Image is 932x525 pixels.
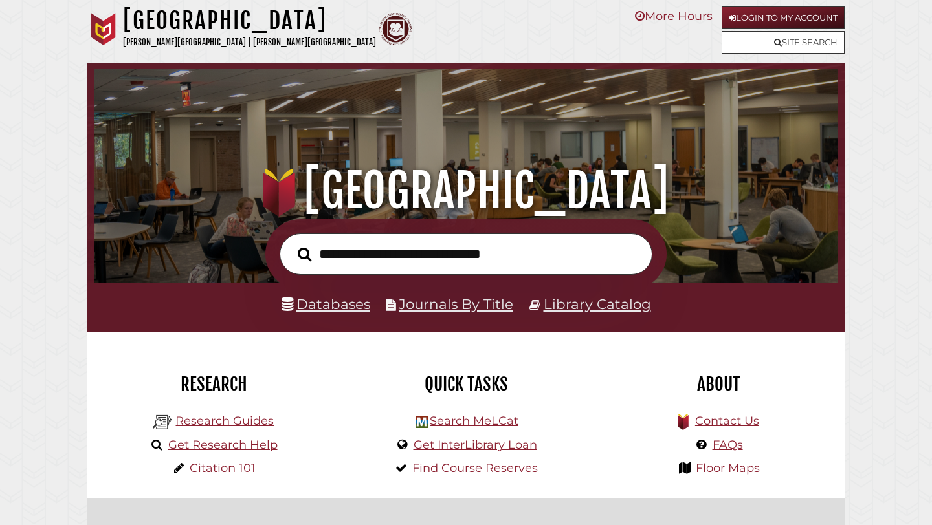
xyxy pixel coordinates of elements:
a: Research Guides [175,414,274,428]
a: Site Search [722,31,845,54]
a: Get Research Help [168,438,278,452]
a: FAQs [713,438,743,452]
a: Search MeLCat [430,414,518,428]
a: Citation 101 [190,461,256,475]
i: Search [298,246,311,261]
a: Journals By Title [399,295,513,312]
p: [PERSON_NAME][GEOGRAPHIC_DATA] | [PERSON_NAME][GEOGRAPHIC_DATA] [123,35,376,50]
img: Calvin Theological Seminary [379,13,412,45]
button: Search [291,244,318,265]
a: Library Catalog [544,295,651,312]
a: Find Course Reserves [412,461,538,475]
img: Hekman Library Logo [416,416,428,428]
a: Contact Us [695,414,759,428]
h2: Quick Tasks [349,373,582,395]
a: Get InterLibrary Loan [414,438,537,452]
a: Login to My Account [722,6,845,29]
img: Hekman Library Logo [153,412,172,432]
img: Calvin University [87,13,120,45]
a: Floor Maps [696,461,760,475]
h2: Research [97,373,330,395]
h2: About [602,373,835,395]
a: Databases [282,295,370,312]
a: More Hours [635,9,713,23]
h1: [GEOGRAPHIC_DATA] [123,6,376,35]
h1: [GEOGRAPHIC_DATA] [108,162,825,219]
